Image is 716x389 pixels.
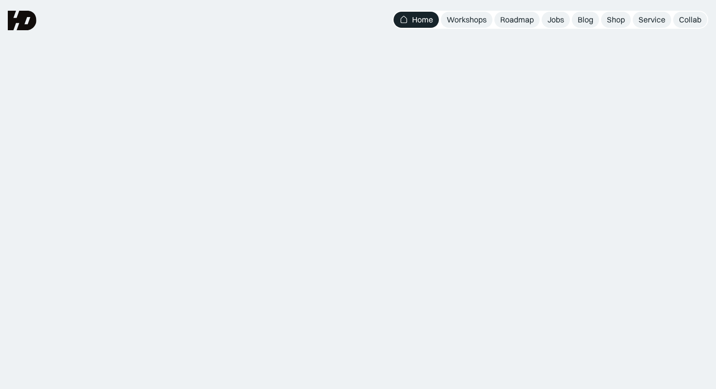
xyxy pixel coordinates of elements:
[544,297,593,305] div: WHO’S HIRING?
[447,15,487,25] div: Workshops
[542,12,570,28] a: Jobs
[633,12,671,28] a: Service
[578,15,593,25] div: Blog
[607,15,625,25] div: Shop
[572,12,599,28] a: Blog
[367,117,389,163] span: &
[441,12,492,28] a: Workshops
[494,12,540,28] a: Roadmap
[158,117,244,163] span: UIUX
[679,15,701,25] div: Collab
[394,12,439,28] a: Home
[639,15,665,25] div: Service
[547,15,564,25] div: Jobs
[412,15,433,25] div: Home
[500,15,534,25] div: Roadmap
[572,319,633,330] div: Lihat loker desain
[673,12,707,28] a: Collab
[601,12,631,28] a: Shop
